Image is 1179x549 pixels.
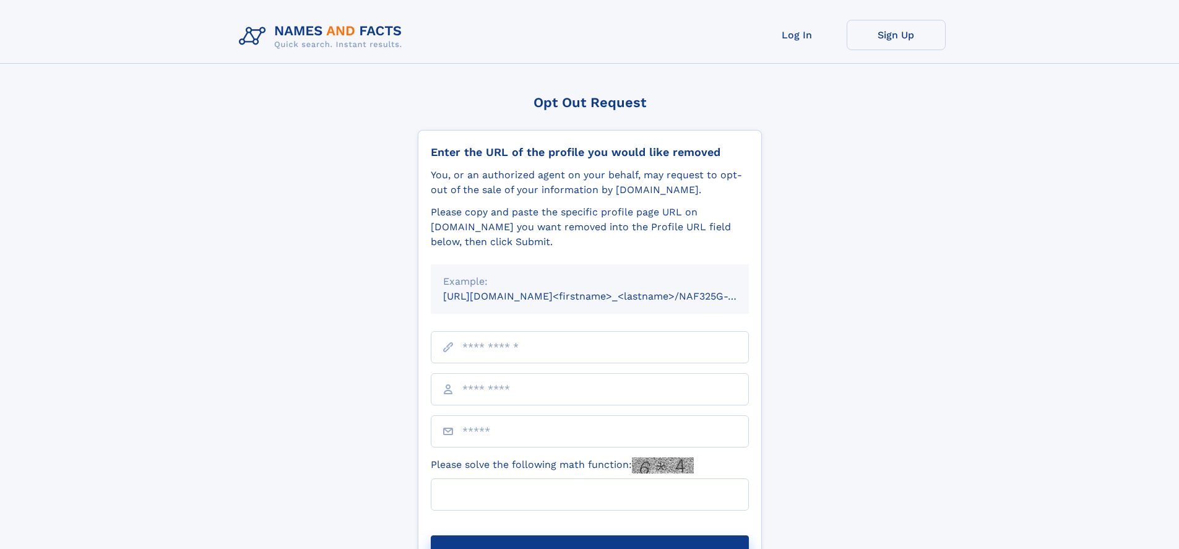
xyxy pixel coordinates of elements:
[431,205,749,249] div: Please copy and paste the specific profile page URL on [DOMAIN_NAME] you want removed into the Pr...
[234,20,412,53] img: Logo Names and Facts
[431,457,694,473] label: Please solve the following math function:
[443,274,736,289] div: Example:
[443,290,772,302] small: [URL][DOMAIN_NAME]<firstname>_<lastname>/NAF325G-xxxxxxxx
[418,95,762,110] div: Opt Out Request
[748,20,847,50] a: Log In
[431,168,749,197] div: You, or an authorized agent on your behalf, may request to opt-out of the sale of your informatio...
[847,20,946,50] a: Sign Up
[431,145,749,159] div: Enter the URL of the profile you would like removed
